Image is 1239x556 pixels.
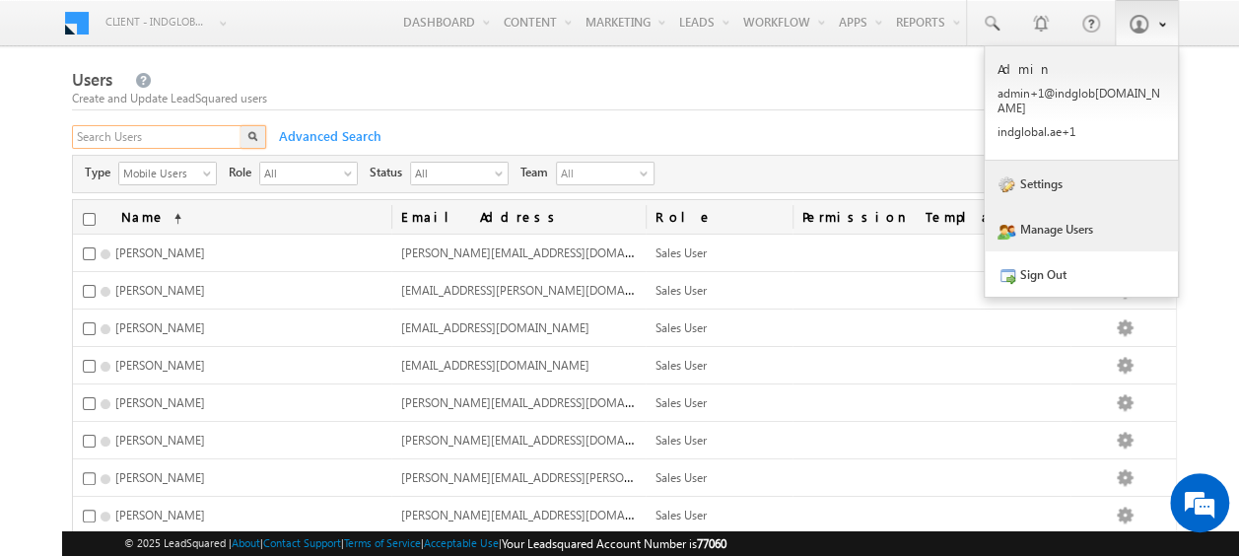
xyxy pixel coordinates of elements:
[655,358,707,373] span: Sales User
[998,124,1165,139] p: indgl obal. ae+1
[105,12,209,32] span: Client - indglobal1 (77060)
[72,90,1177,107] div: Create and Update LeadSquared users
[115,433,205,448] span: [PERSON_NAME]
[985,206,1178,251] a: Manage Users
[655,320,707,335] span: Sales User
[998,60,1165,77] p: Admin
[370,164,410,181] span: Status
[985,46,1178,161] a: Admin admin+1@indglob[DOMAIN_NAME] indglobal.ae+1
[85,164,118,181] span: Type
[998,86,1165,115] p: admin +1@in dglob [DOMAIN_NAME]
[229,164,259,181] span: Role
[411,163,492,182] span: All
[263,536,341,549] a: Contact Support
[119,163,200,182] span: Mobile Users
[655,470,707,485] span: Sales User
[646,200,792,234] a: Role
[520,164,556,181] span: Team
[269,127,387,145] span: Advanced Search
[166,211,181,227] span: (sorted ascending)
[401,393,679,410] span: [PERSON_NAME][EMAIL_ADDRESS][DOMAIN_NAME]
[424,536,499,549] a: Acceptable Use
[203,168,219,178] span: select
[401,243,679,260] span: [PERSON_NAME][EMAIL_ADDRESS][DOMAIN_NAME]
[401,506,679,522] span: [PERSON_NAME][EMAIL_ADDRESS][DOMAIN_NAME]
[401,358,589,373] span: [EMAIL_ADDRESS][DOMAIN_NAME]
[401,281,679,298] span: [EMAIL_ADDRESS][PERSON_NAME][DOMAIN_NAME]
[344,168,360,178] span: select
[72,68,112,91] span: Users
[115,508,205,522] span: [PERSON_NAME]
[985,251,1178,297] a: Sign Out
[391,200,646,234] a: Email Address
[697,536,726,551] span: 77060
[72,125,243,149] input: Search Users
[495,168,511,178] span: select
[111,200,191,234] a: Name
[655,283,707,298] span: Sales User
[401,320,589,335] span: [EMAIL_ADDRESS][DOMAIN_NAME]
[985,161,1178,206] a: Settings
[124,534,726,553] span: © 2025 LeadSquared | | | | |
[115,470,205,485] span: [PERSON_NAME]
[115,395,205,410] span: [PERSON_NAME]
[792,200,1070,234] span: Permission Templates
[115,358,205,373] span: [PERSON_NAME]
[232,536,260,549] a: About
[655,245,707,260] span: Sales User
[401,431,679,448] span: [PERSON_NAME][EMAIL_ADDRESS][DOMAIN_NAME]
[115,320,205,335] span: [PERSON_NAME]
[655,395,707,410] span: Sales User
[115,245,205,260] span: [PERSON_NAME]
[502,536,726,551] span: Your Leadsquared Account Number is
[401,468,769,485] span: [PERSON_NAME][EMAIL_ADDRESS][PERSON_NAME][DOMAIN_NAME]
[344,536,421,549] a: Terms of Service
[247,131,257,141] img: Search
[655,508,707,522] span: Sales User
[557,163,636,184] span: All
[260,163,341,182] span: All
[115,283,205,298] span: [PERSON_NAME]
[655,433,707,448] span: Sales User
